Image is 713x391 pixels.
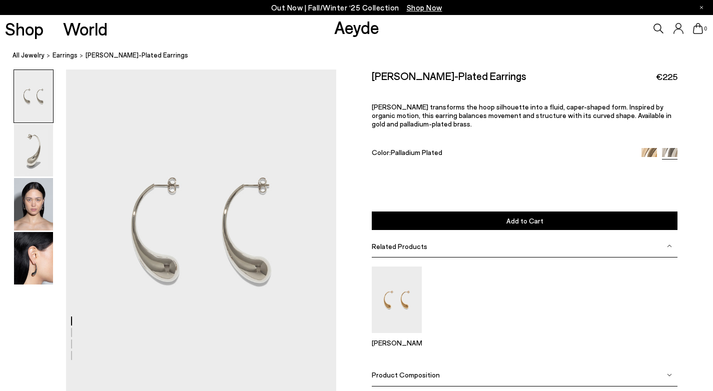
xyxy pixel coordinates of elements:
[86,50,188,60] span: [PERSON_NAME]-Plated Earrings
[693,23,703,34] a: 0
[372,266,422,333] img: Ravi 18kt Gold-Plated Earrings
[271,1,442,14] p: Out Now | Fall/Winter ‘25 Collection
[53,51,78,59] span: earrings
[391,148,442,156] span: Palladium Plated
[53,50,78,60] a: earrings
[372,69,526,82] h2: [PERSON_NAME]-Plated Earrings
[372,338,422,347] p: [PERSON_NAME]
[372,326,422,347] a: Ravi 18kt Gold-Plated Earrings [PERSON_NAME]
[667,243,672,248] img: svg%3E
[407,3,442,12] span: Navigate to /collections/new-in
[372,148,631,159] div: Color:
[334,16,379,37] a: Aeyde
[372,102,677,128] p: [PERSON_NAME] transforms the hoop silhouette into a fluid, caper-shaped form. Inspired by organic...
[63,20,108,37] a: World
[5,20,44,37] a: Shop
[14,124,53,176] img: Ravi Palladium-Plated Earrings - Image 2
[667,372,672,377] img: svg%3E
[656,70,677,83] span: €225
[13,42,713,69] nav: breadcrumb
[372,370,440,379] span: Product Composition
[703,26,708,31] span: 0
[372,211,677,230] button: Add to Cart
[13,50,45,60] a: All Jewelry
[14,70,53,122] img: Ravi Palladium-Plated Earrings - Image 1
[372,242,427,250] span: Related Products
[14,178,53,230] img: Ravi Palladium-Plated Earrings - Image 3
[14,232,53,284] img: Ravi Palladium-Plated Earrings - Image 4
[506,216,543,225] span: Add to Cart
